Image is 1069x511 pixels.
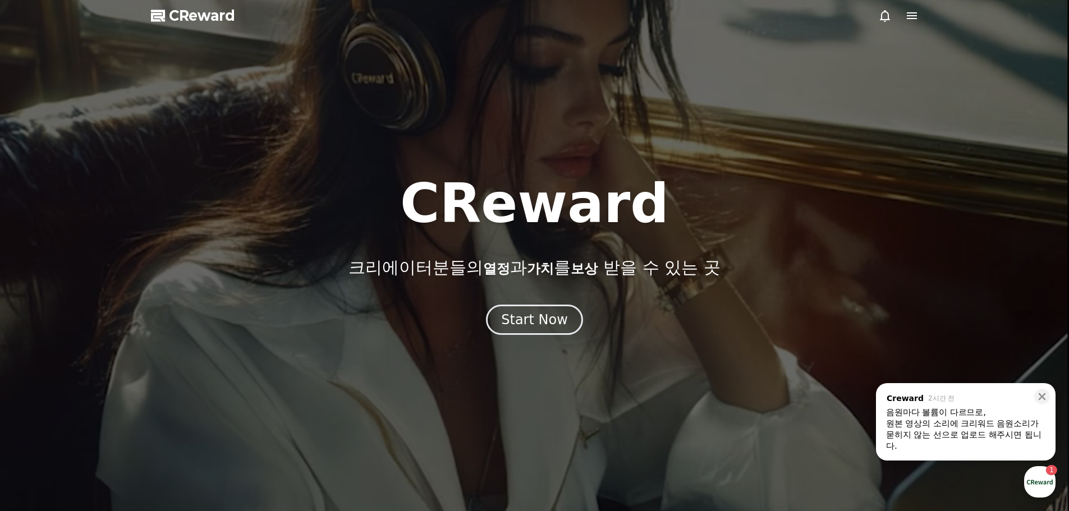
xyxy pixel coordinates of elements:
[501,311,568,329] div: Start Now
[527,261,554,277] span: 가치
[169,7,235,25] span: CReward
[400,177,669,231] h1: CReward
[486,305,583,335] button: Start Now
[486,316,583,326] a: Start Now
[571,261,598,277] span: 보상
[483,261,510,277] span: 열정
[348,257,720,278] p: 크리에이터분들의 과 를 받을 수 있는 곳
[151,7,235,25] a: CReward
